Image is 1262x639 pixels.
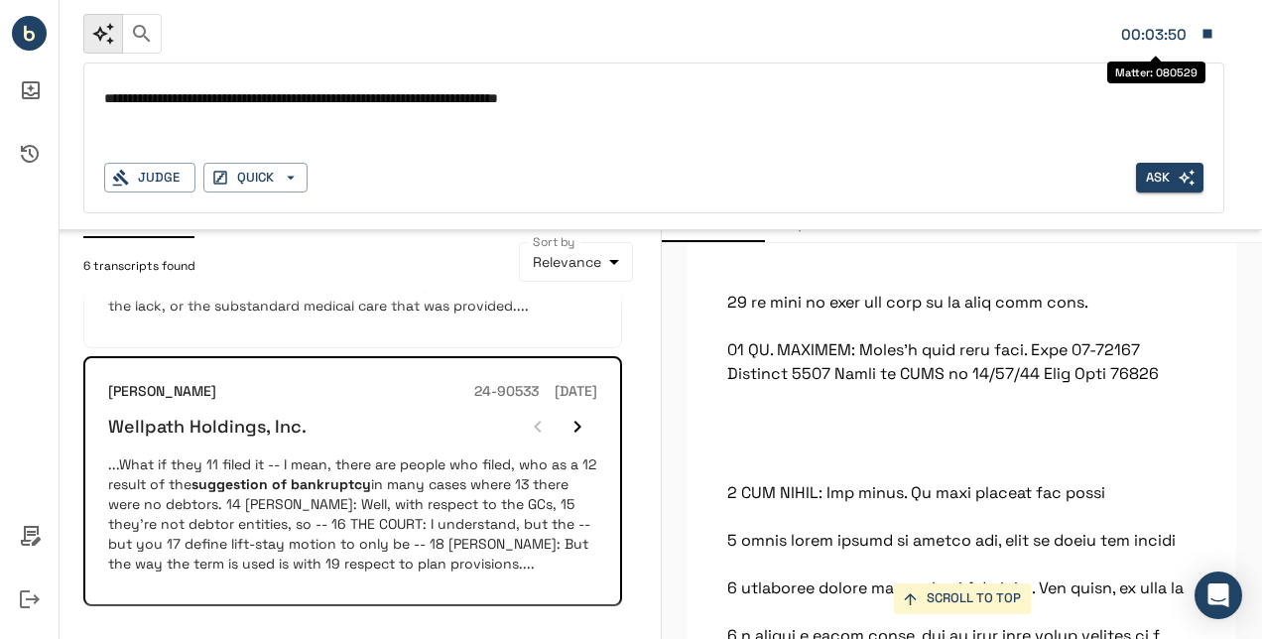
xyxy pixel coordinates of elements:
div: Matter: 080529 [1121,22,1191,48]
em: suggestion of bankruptcy [191,475,371,493]
div: Relevance [519,242,633,282]
button: Ask [1136,163,1203,193]
div: Open Intercom Messenger [1195,572,1242,619]
h6: [PERSON_NAME] [108,381,216,403]
label: Sort by [533,233,575,250]
button: SCROLL TO TOP [893,583,1031,614]
button: Matter: 080529 [1111,13,1224,55]
h6: 24-90533 [474,381,539,403]
button: QUICK [203,163,308,193]
p: ...What if they 11 filed it -- I mean, there are people who filed, who as a 12 result of the in m... [108,454,597,574]
span: 6 transcripts found [83,257,195,277]
span: Select a judge [1136,163,1203,193]
h6: [DATE] [555,381,597,403]
div: Matter: 080529 [1107,62,1205,83]
button: Judge [104,163,195,193]
h6: Wellpath Holdings, Inc. [108,415,307,438]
